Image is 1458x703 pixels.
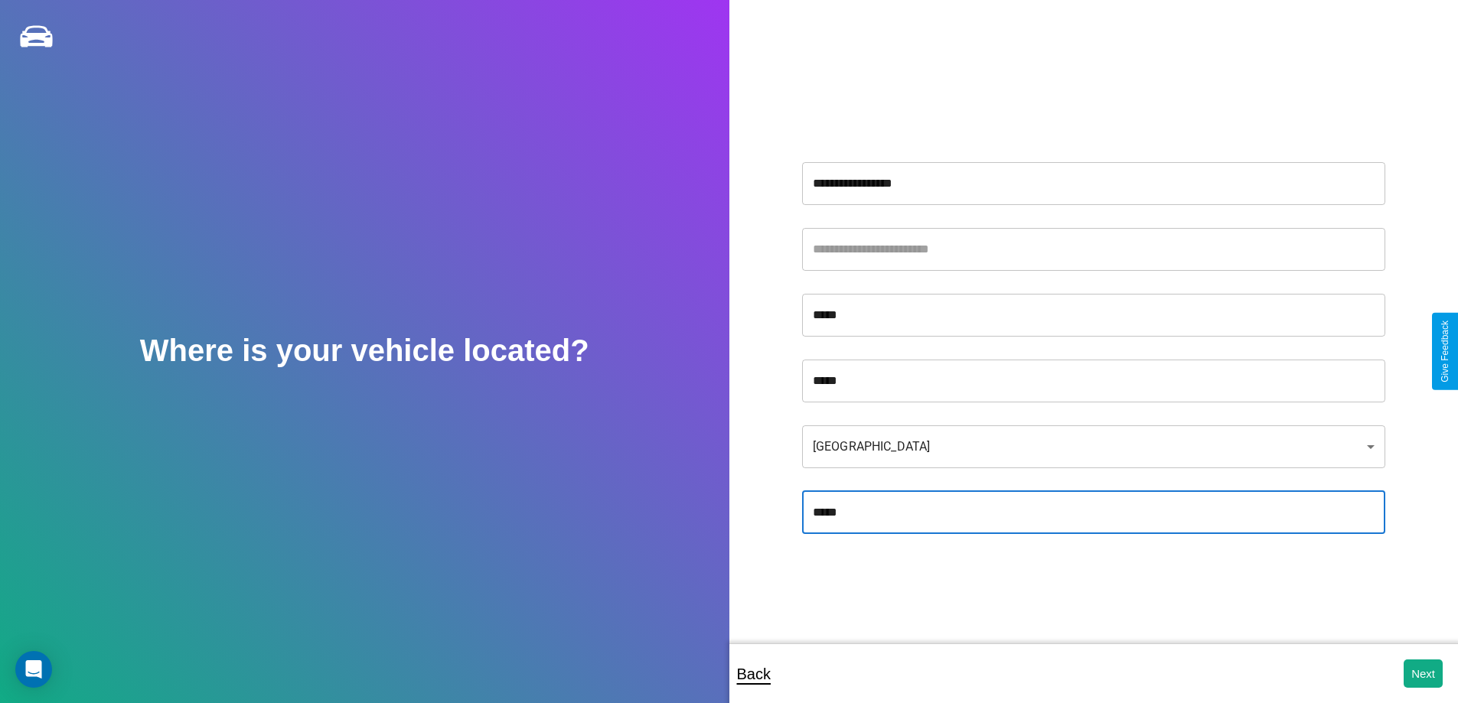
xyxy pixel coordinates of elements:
[737,660,771,688] p: Back
[1404,659,1443,688] button: Next
[1440,321,1450,382] div: Give Feedback
[15,651,52,688] div: Open Intercom Messenger
[802,425,1385,468] div: [GEOGRAPHIC_DATA]
[140,334,589,368] h2: Where is your vehicle located?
